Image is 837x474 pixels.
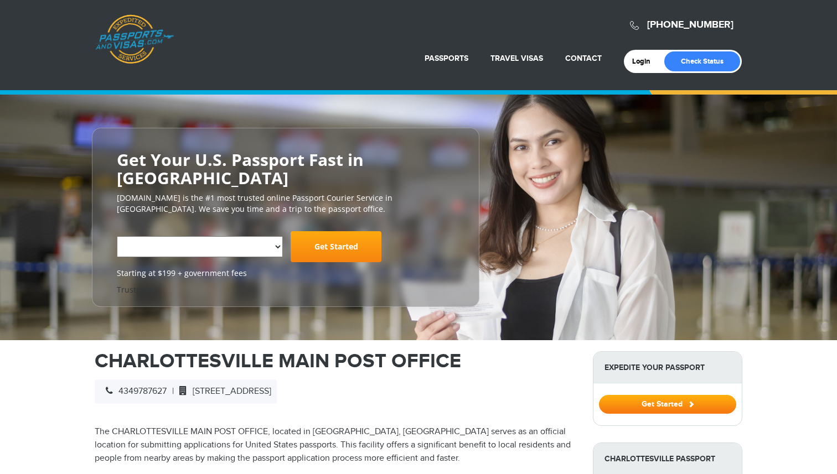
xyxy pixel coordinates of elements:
span: 4349787627 [100,386,167,397]
a: [PHONE_NUMBER] [647,19,733,31]
p: The CHARLOTTESVILLE MAIN POST OFFICE, located in [GEOGRAPHIC_DATA], [GEOGRAPHIC_DATA] serves as a... [95,425,576,465]
a: Passports & [DOMAIN_NAME] [95,14,174,64]
a: Passports [425,54,468,63]
h2: Get Your U.S. Passport Fast in [GEOGRAPHIC_DATA] [117,150,454,187]
a: Get Started [599,399,736,408]
span: Starting at $199 + government fees [117,268,454,279]
strong: Expedite Your Passport [593,352,742,383]
a: Get Started [291,231,381,262]
a: Trustpilot [117,284,153,295]
div: | [95,379,277,404]
p: [DOMAIN_NAME] is the #1 most trusted online Passport Courier Service in [GEOGRAPHIC_DATA]. We sav... [117,192,454,215]
a: Check Status [664,51,740,71]
a: Contact [565,54,602,63]
a: Travel Visas [490,54,543,63]
button: Get Started [599,395,736,414]
a: Login [632,57,658,66]
span: [STREET_ADDRESS] [174,386,271,397]
h1: CHARLOTTESVILLE MAIN POST OFFICE [95,351,576,371]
